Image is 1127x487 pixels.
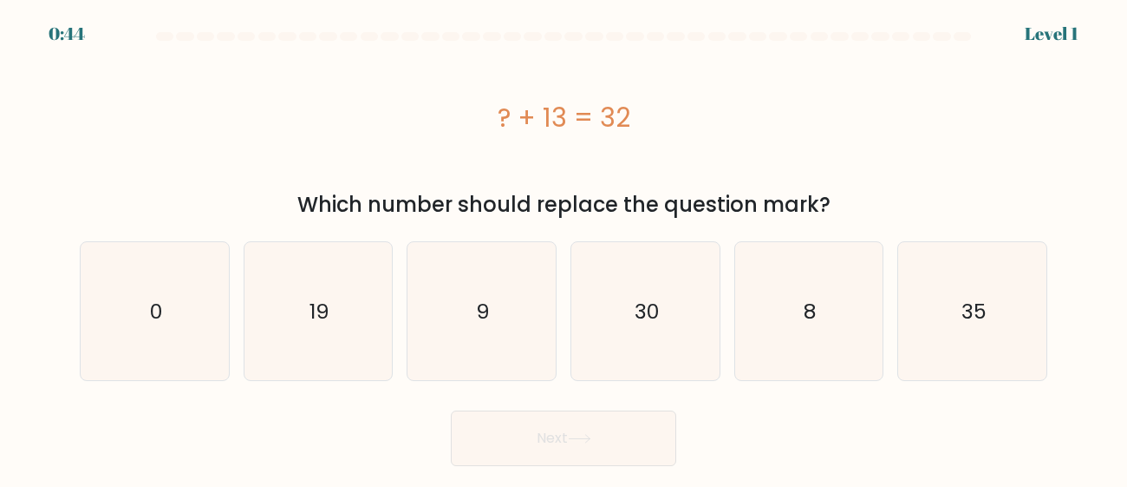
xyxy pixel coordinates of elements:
[451,411,676,466] button: Next
[49,21,85,47] div: 0:44
[80,98,1047,137] div: ? + 13 = 32
[476,297,490,326] text: 9
[149,297,162,326] text: 0
[309,297,329,326] text: 19
[90,189,1037,220] div: Which number should replace the question mark?
[634,297,659,326] text: 30
[961,297,987,326] text: 35
[1025,21,1078,47] div: Level 1
[804,297,817,326] text: 8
